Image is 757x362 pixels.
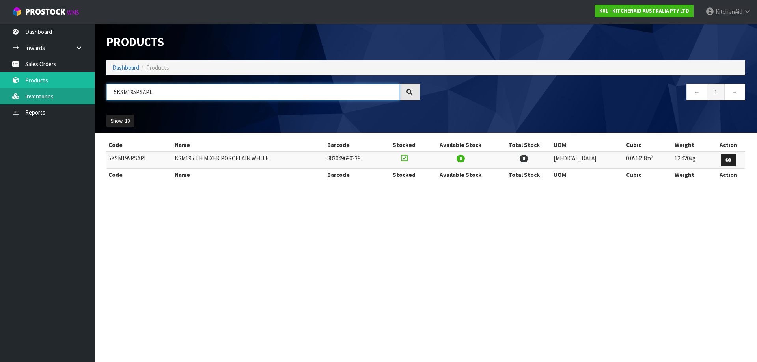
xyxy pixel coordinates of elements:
th: Barcode [325,169,383,181]
th: Name [173,169,325,181]
th: UOM [552,169,624,181]
td: 12.420kg [673,152,711,169]
span: ProStock [25,7,65,17]
th: Weight [673,169,711,181]
td: [MEDICAL_DATA] [552,152,624,169]
input: Search products [106,84,399,100]
span: 0 [457,155,465,162]
th: Stocked [383,139,425,151]
td: 5KSM195PSAPL [106,152,173,169]
a: ← [686,84,707,100]
th: UOM [552,139,624,151]
th: Available Stock [425,169,496,181]
img: cube-alt.png [12,7,22,17]
th: Code [106,169,173,181]
nav: Page navigation [432,84,745,103]
th: Stocked [383,169,425,181]
h1: Products [106,35,420,48]
th: Action [711,139,745,151]
a: 1 [707,84,725,100]
th: Total Stock [496,139,552,151]
th: Barcode [325,139,383,151]
td: 0.051658m [624,152,673,169]
small: WMS [67,9,79,16]
th: Code [106,139,173,151]
td: 883049690339 [325,152,383,169]
th: Total Stock [496,169,552,181]
td: KSM195 TH MIXER PORCELAIN WHITE [173,152,325,169]
th: Cubic [624,139,673,151]
th: Available Stock [425,139,496,151]
span: Products [146,64,169,71]
th: Weight [673,139,711,151]
th: Action [711,169,745,181]
button: Show: 10 [106,115,134,127]
sup: 3 [651,154,653,159]
a: Dashboard [112,64,139,71]
th: Name [173,139,325,151]
span: KitchenAid [716,8,742,15]
a: → [724,84,745,100]
span: 0 [520,155,528,162]
th: Cubic [624,169,673,181]
strong: K01 - KITCHENAID AUSTRALIA PTY LTD [599,7,689,14]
